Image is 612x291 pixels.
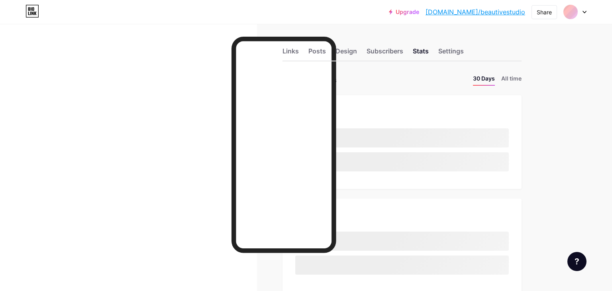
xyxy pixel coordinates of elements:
[537,8,552,16] div: Share
[501,74,522,86] li: All time
[473,74,495,86] li: 30 Days
[367,46,403,61] div: Subscribers
[295,211,509,222] div: Top Socials
[413,46,429,61] div: Stats
[308,46,326,61] div: Posts
[282,46,299,61] div: Links
[438,46,464,61] div: Settings
[335,46,357,61] div: Design
[426,7,525,17] a: [DOMAIN_NAME]/beautivestudio
[389,9,419,15] a: Upgrade
[295,108,509,119] div: Top Links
